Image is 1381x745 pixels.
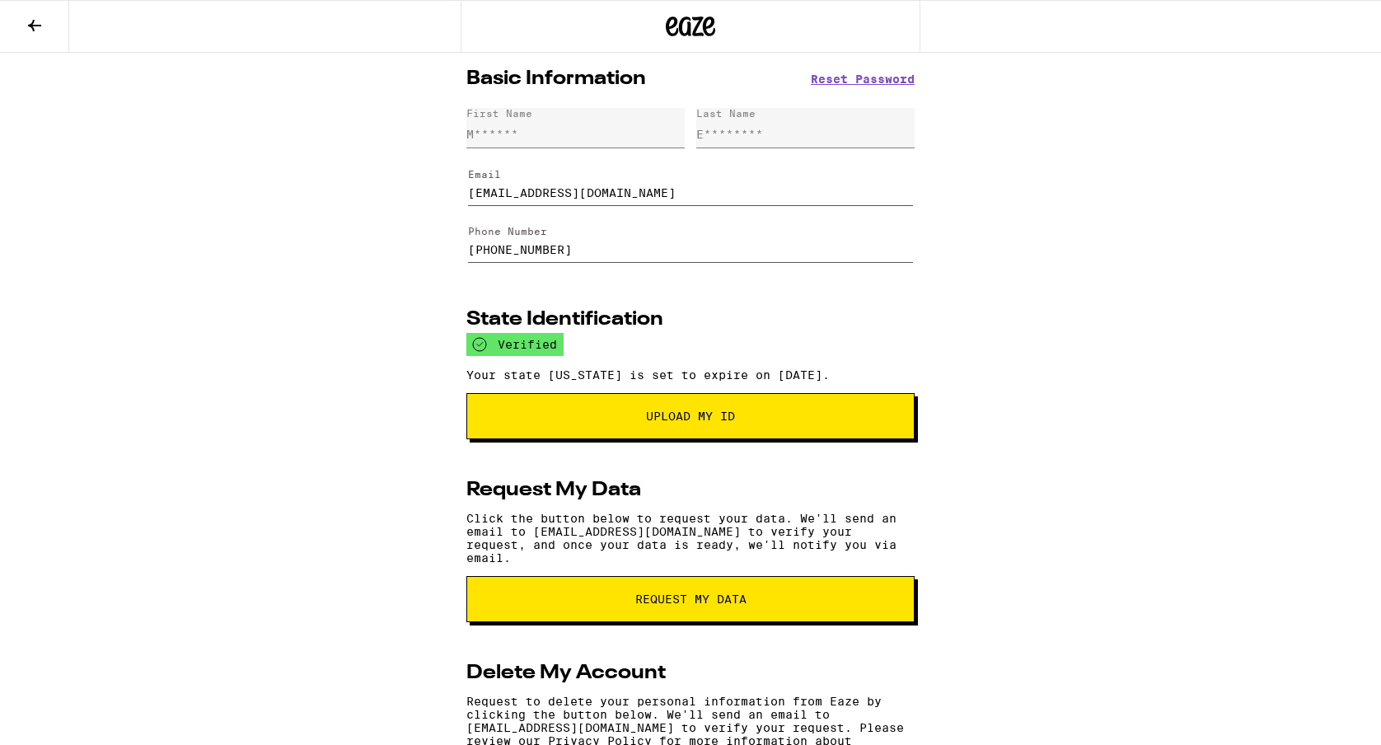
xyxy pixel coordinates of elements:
button: Reset Password [811,73,915,85]
h2: Basic Information [466,69,646,89]
form: Edit Phone Number [466,212,915,269]
button: request my data [466,576,915,622]
div: verified [466,333,564,356]
span: Upload My ID [646,410,735,422]
h2: Request My Data [466,480,641,500]
div: Last Name [696,108,756,119]
span: request my data [635,593,747,605]
h2: State Identification [466,310,663,330]
p: Your state [US_STATE] is set to expire on [DATE]. [466,368,915,382]
form: Edit Email Address [466,154,915,212]
p: Click the button below to request your data. We'll send an email to [EMAIL_ADDRESS][DOMAIN_NAME] ... [466,512,915,565]
button: Upload My ID [466,393,915,439]
label: Email [468,169,501,180]
div: First Name [466,108,532,119]
h2: Delete My Account [466,663,666,683]
label: Phone Number [468,226,547,237]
